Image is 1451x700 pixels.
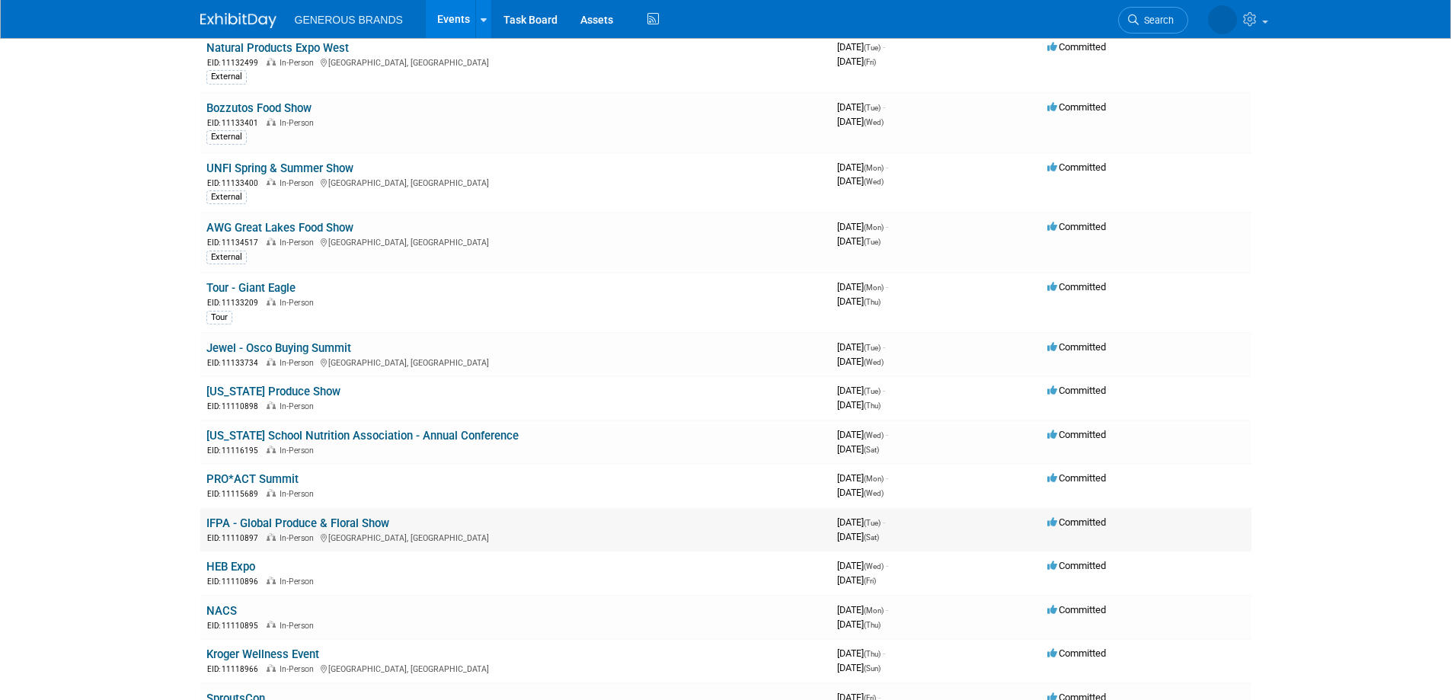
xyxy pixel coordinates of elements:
[280,401,318,411] span: In-Person
[206,130,247,144] div: External
[206,531,825,544] div: [GEOGRAPHIC_DATA], [GEOGRAPHIC_DATA]
[837,235,881,247] span: [DATE]
[267,238,276,245] img: In-Person Event
[837,443,879,455] span: [DATE]
[280,446,318,455] span: In-Person
[1208,5,1237,34] img: Chase Adams
[864,104,881,112] span: (Tue)
[206,385,340,398] a: [US_STATE] Produce Show
[883,385,885,396] span: -
[864,562,884,571] span: (Wed)
[837,56,876,67] span: [DATE]
[206,662,825,675] div: [GEOGRAPHIC_DATA], [GEOGRAPHIC_DATA]
[267,358,276,366] img: In-Person Event
[206,221,353,235] a: AWG Great Lakes Food Show
[864,431,884,439] span: (Wed)
[1047,221,1106,232] span: Committed
[837,574,876,586] span: [DATE]
[206,472,299,486] a: PRO*ACT Summit
[267,58,276,66] img: In-Person Event
[267,178,276,186] img: In-Person Event
[837,399,881,411] span: [DATE]
[267,401,276,409] img: In-Person Event
[837,487,884,498] span: [DATE]
[206,341,351,355] a: Jewel - Osco Buying Summit
[864,238,881,246] span: (Tue)
[837,175,884,187] span: [DATE]
[1047,647,1106,659] span: Committed
[206,176,825,189] div: [GEOGRAPHIC_DATA], [GEOGRAPHIC_DATA]
[837,161,888,173] span: [DATE]
[267,298,276,305] img: In-Person Event
[883,647,885,659] span: -
[280,664,318,674] span: In-Person
[206,41,349,55] a: Natural Products Expo West
[207,577,264,586] span: EID: 11110896
[280,577,318,587] span: In-Person
[837,604,888,615] span: [DATE]
[864,577,876,585] span: (Fri)
[837,341,885,353] span: [DATE]
[837,472,888,484] span: [DATE]
[206,429,519,443] a: [US_STATE] School Nutrition Association - Annual Conference
[864,606,884,615] span: (Mon)
[267,664,276,672] img: In-Person Event
[837,101,885,113] span: [DATE]
[267,118,276,126] img: In-Person Event
[280,533,318,543] span: In-Person
[206,56,825,69] div: [GEOGRAPHIC_DATA], [GEOGRAPHIC_DATA]
[1047,560,1106,571] span: Committed
[206,101,312,115] a: Bozzutos Food Show
[864,475,884,483] span: (Mon)
[837,531,879,542] span: [DATE]
[864,177,884,186] span: (Wed)
[883,341,885,353] span: -
[864,118,884,126] span: (Wed)
[1047,161,1106,173] span: Committed
[206,235,825,248] div: [GEOGRAPHIC_DATA], [GEOGRAPHIC_DATA]
[837,560,888,571] span: [DATE]
[864,58,876,66] span: (Fri)
[207,179,264,187] span: EID: 11133400
[280,298,318,308] span: In-Person
[837,281,888,292] span: [DATE]
[1047,385,1106,396] span: Committed
[1047,281,1106,292] span: Committed
[886,429,888,440] span: -
[1047,429,1106,440] span: Committed
[837,385,885,396] span: [DATE]
[1047,472,1106,484] span: Committed
[267,621,276,628] img: In-Person Event
[207,238,264,247] span: EID: 11134517
[864,621,881,629] span: (Thu)
[1047,41,1106,53] span: Committed
[1047,341,1106,353] span: Committed
[864,223,884,232] span: (Mon)
[206,70,247,84] div: External
[207,402,264,411] span: EID: 11110898
[886,281,888,292] span: -
[837,662,881,673] span: [DATE]
[280,118,318,128] span: In-Person
[206,516,389,530] a: IFPA - Global Produce & Floral Show
[280,238,318,248] span: In-Person
[207,665,264,673] span: EID: 11118966
[886,604,888,615] span: -
[206,311,232,324] div: Tour
[837,356,884,367] span: [DATE]
[864,164,884,172] span: (Mon)
[267,446,276,453] img: In-Person Event
[1047,604,1106,615] span: Committed
[1139,14,1174,26] span: Search
[206,560,255,574] a: HEB Expo
[206,190,247,204] div: External
[837,116,884,127] span: [DATE]
[280,489,318,499] span: In-Person
[864,489,884,497] span: (Wed)
[206,161,353,175] a: UNFI Spring & Summer Show
[837,41,885,53] span: [DATE]
[883,516,885,528] span: -
[267,577,276,584] img: In-Person Event
[206,281,296,295] a: Tour - Giant Eagle
[280,358,318,368] span: In-Person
